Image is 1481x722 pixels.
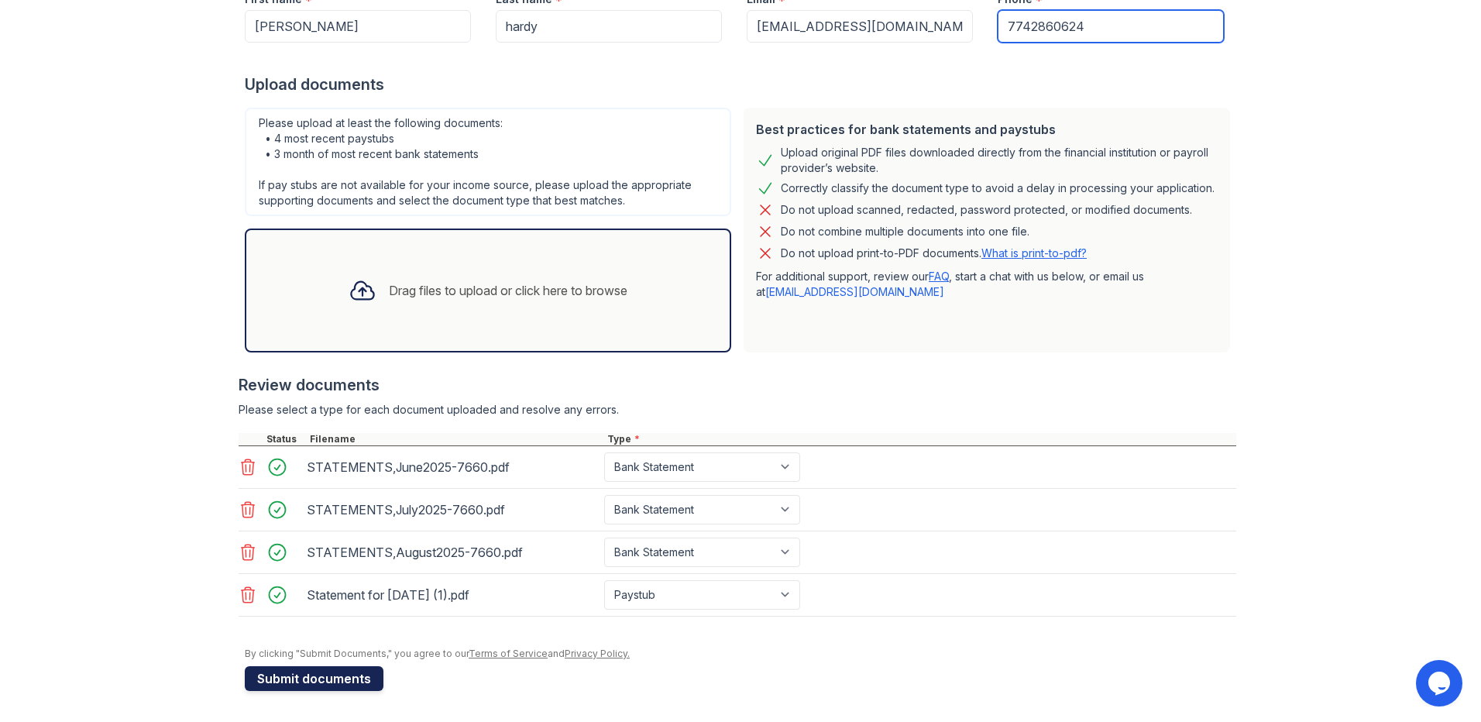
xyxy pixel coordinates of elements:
div: STATEMENTS,August2025-7660.pdf [307,540,598,565]
p: Do not upload print-to-PDF documents. [781,246,1087,261]
iframe: chat widget [1416,660,1466,707]
a: What is print-to-pdf? [981,246,1087,260]
p: For additional support, review our , start a chat with us below, or email us at [756,269,1218,300]
div: Correctly classify the document type to avoid a delay in processing your application. [781,179,1215,198]
a: Terms of Service [469,648,548,659]
a: Privacy Policy. [565,648,630,659]
a: FAQ [929,270,949,283]
a: [EMAIL_ADDRESS][DOMAIN_NAME] [765,285,944,298]
div: By clicking "Submit Documents," you agree to our and [245,648,1236,660]
div: Best practices for bank statements and paystubs [756,120,1218,139]
div: Upload original PDF files downloaded directly from the financial institution or payroll provider’... [781,145,1218,176]
div: Review documents [239,374,1236,396]
div: Do not upload scanned, redacted, password protected, or modified documents. [781,201,1192,219]
button: Submit documents [245,666,383,691]
div: Please upload at least the following documents: • 4 most recent paystubs • 3 month of most recent... [245,108,731,216]
div: Status [263,433,307,445]
div: Statement for [DATE] (1).pdf [307,583,598,607]
div: STATEMENTS,July2025-7660.pdf [307,497,598,522]
div: Do not combine multiple documents into one file. [781,222,1029,241]
div: Type [604,433,1236,445]
div: Upload documents [245,74,1236,95]
div: Please select a type for each document uploaded and resolve any errors. [239,402,1236,418]
div: STATEMENTS,June2025-7660.pdf [307,455,598,480]
div: Filename [307,433,604,445]
div: Drag files to upload or click here to browse [389,281,627,300]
